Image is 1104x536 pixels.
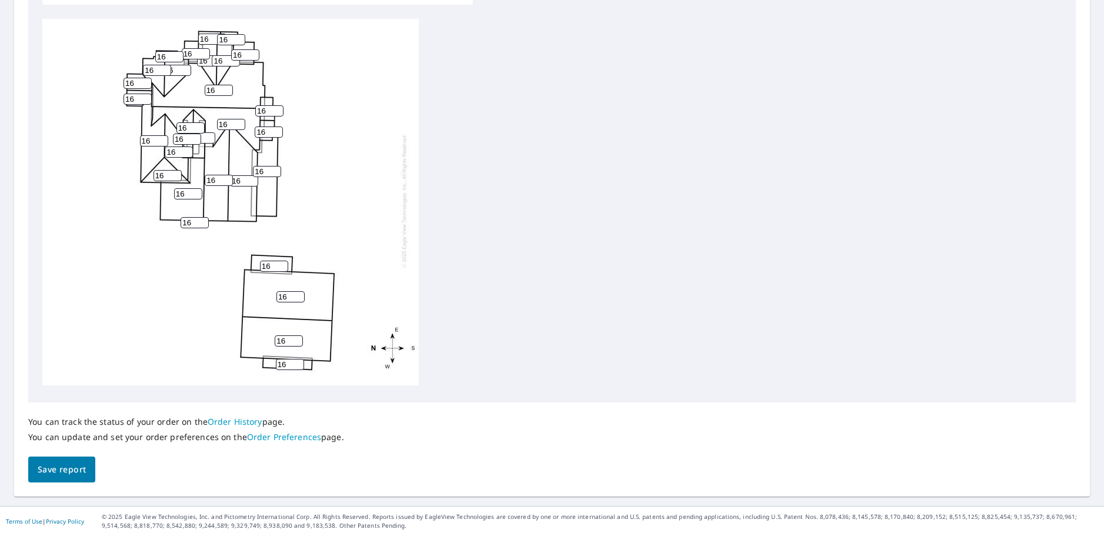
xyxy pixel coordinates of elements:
[247,431,321,442] a: Order Preferences
[102,512,1098,530] p: © 2025 Eagle View Technologies, Inc. and Pictometry International Corp. All Rights Reserved. Repo...
[28,457,95,483] button: Save report
[28,417,344,427] p: You can track the status of your order on the page.
[6,518,84,525] p: |
[46,517,84,525] a: Privacy Policy
[208,416,262,427] a: Order History
[38,462,86,477] span: Save report
[28,432,344,442] p: You can update and set your order preferences on the page.
[6,517,42,525] a: Terms of Use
